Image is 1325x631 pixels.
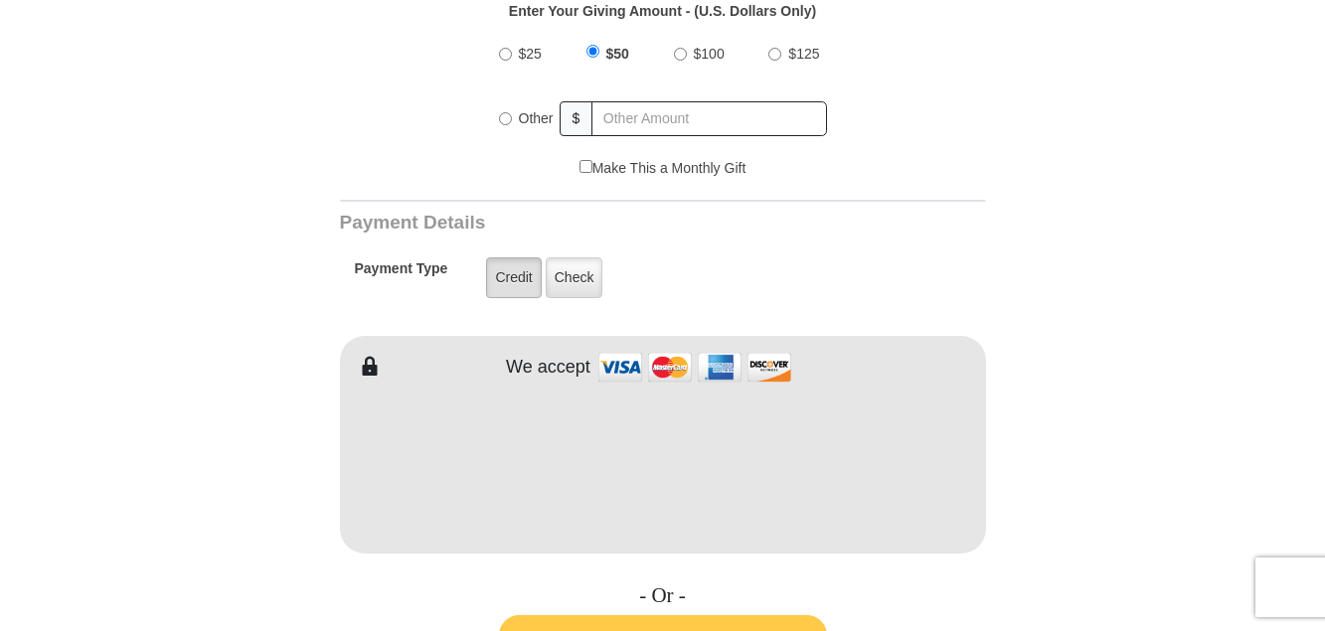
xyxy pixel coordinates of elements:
label: Credit [486,257,541,298]
h4: - Or - [340,583,986,608]
strong: Enter Your Giving Amount - (U.S. Dollars Only) [509,3,816,19]
img: credit cards accepted [595,346,794,389]
span: $125 [788,46,819,62]
h4: We accept [506,357,590,379]
label: Make This a Monthly Gift [580,158,746,179]
span: $25 [519,46,542,62]
h3: Payment Details [340,212,847,235]
input: Make This a Monthly Gift [580,160,592,173]
span: $50 [606,46,629,62]
h5: Payment Type [355,260,448,287]
span: Other [519,110,554,126]
span: $100 [694,46,725,62]
span: $ [560,101,593,136]
input: Other Amount [591,101,826,136]
label: Check [546,257,603,298]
